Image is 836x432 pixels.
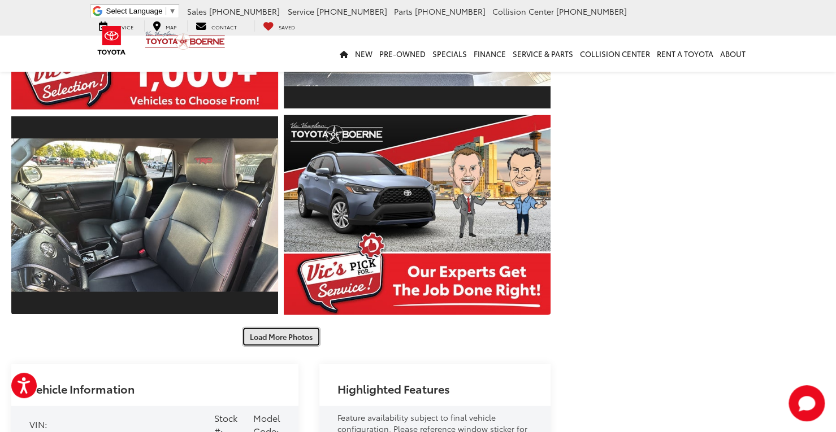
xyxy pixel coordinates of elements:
[789,385,825,421] svg: Start Chat
[577,36,653,72] a: Collision Center
[144,20,185,32] a: Map
[509,36,577,72] a: Service & Parts: Opens in a new tab
[352,36,376,72] a: New
[376,36,429,72] a: Pre-Owned
[29,382,135,395] h2: Vehicle Information
[279,23,295,30] span: Saved
[492,6,554,17] span: Collision Center
[90,20,142,32] a: Service
[470,36,509,72] a: Finance
[336,36,352,72] a: Home
[653,36,717,72] a: Rent a Toyota
[281,113,553,317] img: 2024 Toyota 4Runner TRD Off-Road Premium
[106,7,163,15] span: Select Language
[717,36,749,72] a: About
[429,36,470,72] a: Specials
[145,30,226,50] img: Vic Vaughan Toyota of Boerne
[90,22,133,59] img: Toyota
[415,6,486,17] span: [PHONE_NUMBER]
[29,417,47,430] span: VIN:
[789,385,825,421] button: Toggle Chat Window
[187,6,207,17] span: Sales
[209,6,280,17] span: [PHONE_NUMBER]
[11,115,278,315] a: Expand Photo 18
[254,20,304,32] a: My Saved Vehicles
[169,7,176,15] span: ▼
[317,6,387,17] span: [PHONE_NUMBER]
[8,138,280,291] img: 2024 Toyota 4Runner TRD Off-Road Premium
[187,20,245,32] a: Contact
[394,6,413,17] span: Parts
[337,382,450,395] h2: Highlighted Features
[288,6,314,17] span: Service
[106,7,176,15] a: Select Language​
[556,6,627,17] span: [PHONE_NUMBER]
[242,327,320,347] button: Load More Photos
[284,115,551,315] a: Expand Photo 19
